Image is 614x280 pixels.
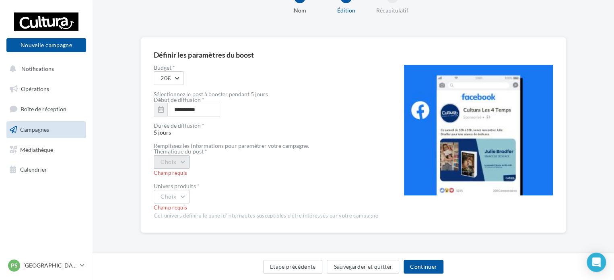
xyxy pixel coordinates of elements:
button: Choix [154,155,190,169]
span: Campagnes [20,126,49,133]
a: Boîte de réception [5,100,88,118]
span: Médiathèque [20,146,53,153]
div: Définir les paramètres du boost [154,51,253,58]
button: Nouvelle campagne [6,38,86,52]
div: Open Intercom Messenger [587,253,606,272]
div: Nom [274,6,326,15]
p: [GEOGRAPHIC_DATA] [23,261,77,270]
div: Durée de diffusion * [154,123,378,129]
img: operation-preview [404,65,553,195]
label: Budget * [154,65,378,71]
button: 20€ [154,71,184,85]
a: Médiathèque [5,141,88,158]
span: 5 jours [154,123,378,136]
button: Continuer [404,260,443,274]
a: PS [GEOGRAPHIC_DATA] [6,258,86,273]
button: Notifications [5,60,84,77]
button: Sauvegarder et quitter [327,260,399,274]
button: Etape précédente [263,260,323,274]
a: Opérations [5,81,88,97]
div: Champ requis [154,170,378,177]
div: Récapitulatif [367,6,418,15]
span: Calendrier [20,166,47,173]
span: Opérations [21,85,49,92]
button: Choix [154,190,190,203]
label: Début de diffusion * [154,97,204,103]
div: Champ requis [154,204,378,212]
div: Cet univers définira le panel d'internautes susceptibles d'être intéressés par votre campagne [154,212,378,220]
span: Notifications [21,65,54,72]
div: Univers produits * [154,183,378,189]
a: Campagnes [5,121,88,138]
a: Calendrier [5,161,88,178]
span: Boîte de réception [21,106,66,112]
div: Sélectionnez le post à booster pendant 5 jours [154,91,378,97]
div: Thématique du post * [154,149,378,154]
div: Remplissez les informations pour paramétrer votre campagne. [154,143,378,149]
span: PS [11,261,18,270]
div: Édition [320,6,372,15]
